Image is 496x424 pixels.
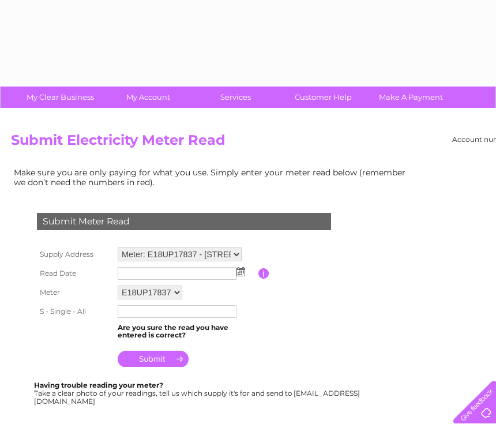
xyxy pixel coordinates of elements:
a: Services [188,87,283,108]
b: Having trouble reading your meter? [34,381,163,389]
td: Make sure you are only paying for what you use. Simply enter your meter read below (remember we d... [11,165,415,189]
a: Customer Help [276,87,371,108]
a: My Clear Business [13,87,108,108]
th: Read Date [34,264,115,283]
th: Meter [34,283,115,302]
input: Information [258,268,269,279]
a: Make A Payment [363,87,459,108]
td: Are you sure the read you have entered is correct? [115,321,258,343]
th: Supply Address [34,245,115,264]
img: ... [236,267,245,276]
div: Submit Meter Read [37,213,331,230]
div: Take a clear photo of your readings, tell us which supply it's for and send to [EMAIL_ADDRESS][DO... [34,381,362,405]
input: Submit [118,351,189,367]
th: S - Single - All [34,302,115,321]
a: My Account [100,87,196,108]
